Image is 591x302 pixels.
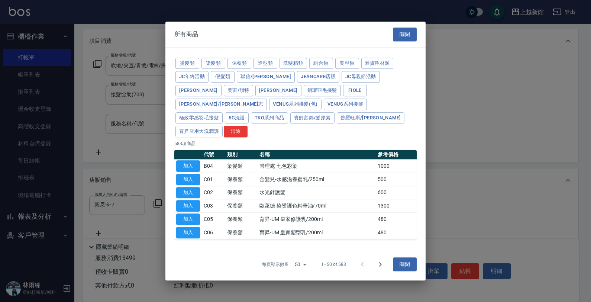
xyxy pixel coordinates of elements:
button: Venus系列接髮 [324,99,367,110]
td: 保養類 [225,173,258,186]
p: 583 項商品 [174,140,417,147]
button: 關閉 [393,258,417,272]
td: B04 [202,160,225,173]
button: 5G洗護 [225,112,249,124]
th: 類別 [225,150,258,160]
button: 美宙/韻特 [224,85,253,96]
p: 每頁顯示數量 [262,261,289,268]
button: JeanCare店販 [297,71,339,83]
td: 金髮兒-水感滋養蜜乳/250ml [258,173,376,186]
td: 480 [376,213,417,226]
button: Go to next page [371,256,389,273]
button: 清除 [224,126,248,137]
td: 1000 [376,160,417,173]
button: 關閉 [393,28,417,41]
button: 寶齡富錦/髮原素 [290,112,335,124]
td: 水光針護髮 [258,186,376,199]
button: JC母親節活動 [342,71,380,83]
td: C01 [202,173,225,186]
button: 保養類 [227,58,251,69]
button: 極致零感羽毛接髮 [175,112,223,124]
button: [PERSON_NAME]/[PERSON_NAME]志 [175,99,267,110]
td: 育昇-UM 皇家修護乳/200ml [258,213,376,226]
th: 名稱 [258,150,376,160]
td: 1300 [376,199,417,213]
td: C02 [202,186,225,199]
span: 所有商品 [174,30,198,38]
button: FIOLE [343,85,367,96]
td: 480 [376,226,417,239]
button: 聯信/[PERSON_NAME] [237,71,295,83]
button: 造型類 [253,58,277,69]
button: 組合類 [309,58,333,69]
button: 加入 [176,187,200,199]
td: 保養類 [225,199,258,213]
div: 50 [291,254,309,274]
button: 美容類 [335,58,359,69]
button: 假髮類 [211,71,235,83]
p: 1–50 of 583 [321,261,346,268]
button: TKO系列商品 [251,112,288,124]
th: 代號 [202,150,225,160]
td: C05 [202,213,225,226]
td: C03 [202,199,225,213]
td: 染髮類 [225,160,258,173]
td: 歐萊德-染燙護色精華油/70ml [258,199,376,213]
button: [PERSON_NAME] [255,85,301,96]
button: 加入 [176,200,200,212]
td: C06 [202,226,225,239]
button: 染髮類 [201,58,225,69]
button: 銅環羽毛接髮 [304,85,341,96]
td: 管理處-七色彩染 [258,160,376,173]
button: 普羅旺斯/[PERSON_NAME] [337,112,405,124]
td: 保養類 [225,226,258,239]
td: 保養類 [225,186,258,199]
button: 雜貨耗材類 [361,58,394,69]
button: JC年終活動 [175,71,209,83]
button: 加入 [176,227,200,238]
button: 加入 [176,160,200,172]
button: 育昇店用大洗潤護 [175,126,223,137]
td: 500 [376,173,417,186]
td: 育昇-UM 皇家塑型乳/200ml [258,226,376,239]
button: 加入 [176,174,200,185]
button: Venus系列接髮(包) [269,99,321,110]
th: 參考價格 [376,150,417,160]
button: 加入 [176,213,200,225]
td: 600 [376,186,417,199]
button: [PERSON_NAME] [175,85,222,96]
button: 洗髮精類 [280,58,307,69]
td: 保養類 [225,213,258,226]
button: 燙髮類 [175,58,199,69]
